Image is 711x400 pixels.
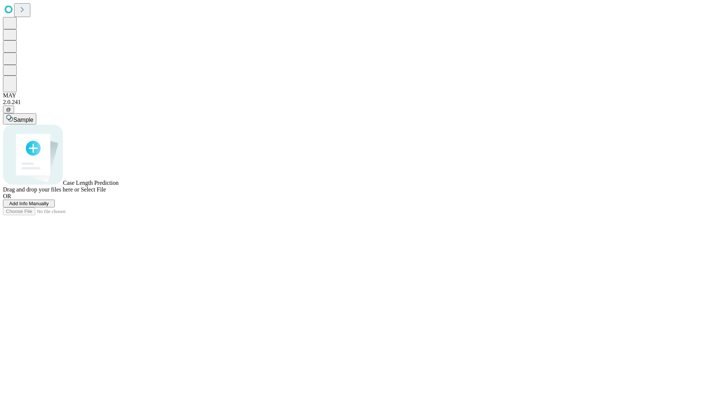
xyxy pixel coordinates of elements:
span: Select File [81,186,106,193]
span: Add Info Manually [9,201,49,206]
span: @ [6,107,11,112]
button: Sample [3,113,36,124]
span: OR [3,193,11,199]
button: Add Info Manually [3,200,55,207]
div: 2.0.241 [3,99,708,106]
span: Sample [13,117,33,123]
button: @ [3,106,14,113]
span: Case Length Prediction [63,180,118,186]
span: Drag and drop your files here or [3,186,79,193]
div: MAY [3,92,708,99]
